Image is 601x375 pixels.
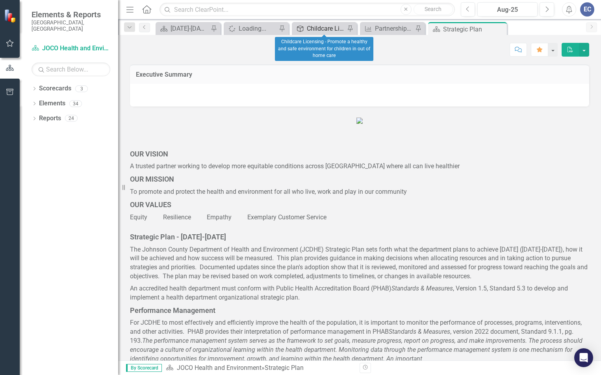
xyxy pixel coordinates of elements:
[443,24,505,34] div: Strategic Plan
[32,19,110,32] small: [GEOGRAPHIC_DATA], [GEOGRAPHIC_DATA]
[4,9,18,23] img: ClearPoint Strategy
[136,71,583,78] h3: Executive Summary
[32,44,110,53] a: JOCO Health and Environment
[126,364,162,372] span: By Scorecard
[130,283,589,304] p: An accredited health department must conform with Public Health Accreditation Board (PHAB) , Vers...
[130,150,168,158] strong: OUR VISION
[414,4,453,15] button: Search
[275,37,373,61] div: Childcare Licensing - Promote a healthy and safe environment for children in out of home care
[580,2,594,17] button: EC
[39,99,65,108] a: Elements
[356,118,363,124] img: JCDHE%20Logo%20(2).JPG
[160,3,454,17] input: Search ClearPoint...
[130,200,171,209] span: OUR VALUES
[391,285,453,292] em: Standards & Measures
[130,306,215,314] strong: Performance Management
[375,24,413,33] div: Partnerships - Monthly Activity Report-SP Initiative
[130,244,589,283] p: The Johnson County Department of Health and Environment (JCDHE) Strategic Plan sets forth what th...
[69,100,82,107] div: 34
[171,24,209,33] div: [DATE]-[DATE] SP - Current Year Annual Plan Report
[574,348,593,367] div: Open Intercom Messenger
[307,24,345,33] div: Childcare Licensing - Promote a healthy and safe environment for children in out of home care
[177,364,262,371] a: JOCO Health and Environment
[480,5,535,15] div: Aug-25
[265,364,304,371] div: Strategic Plan
[389,328,450,335] em: Standards & Measures
[362,24,413,33] a: Partnerships - Monthly Activity Report-SP Initiative
[130,186,589,198] p: To promote and protect the health and environment for all who live, work and play in our community
[477,2,538,17] button: Aug-25
[65,115,78,122] div: 24
[75,85,88,92] div: 3
[239,24,277,33] div: Loading...
[130,160,589,173] p: A trusted partner working to develop more equitable conditions across [GEOGRAPHIC_DATA] where all...
[130,175,174,183] strong: OUR MISSION
[32,10,110,19] span: Elements & Reports
[130,233,226,241] strong: Strategic Plan - [DATE]-[DATE]
[39,114,61,123] a: Reports
[32,63,110,76] input: Search Below...
[294,24,345,33] a: Childcare Licensing - Promote a healthy and safe environment for children in out of home care
[226,24,277,33] a: Loading...
[130,211,589,222] p: Equity Resilience Empathy Exemplary Customer Service
[158,24,209,33] a: [DATE]-[DATE] SP - Current Year Annual Plan Report
[39,84,71,93] a: Scorecards
[166,364,354,373] div: »
[425,6,441,12] span: Search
